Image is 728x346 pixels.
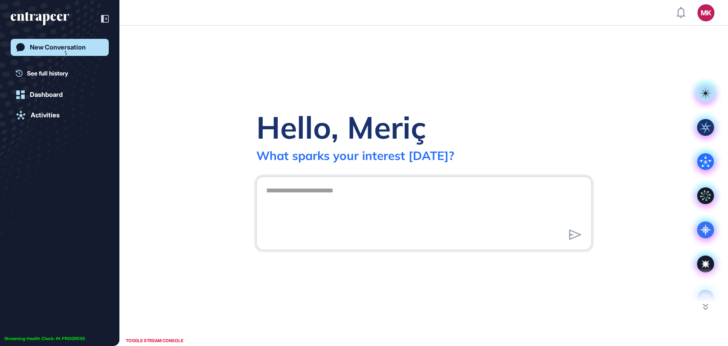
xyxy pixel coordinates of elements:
[124,335,186,346] div: TOGGLE STREAM CONSOLE
[256,108,426,146] div: Hello, Meriç
[30,44,86,51] div: New Conversation
[697,4,714,21] button: MK
[30,91,63,99] div: Dashboard
[11,39,109,56] a: New Conversation
[11,107,109,124] a: Activities
[27,69,68,78] span: See full history
[11,12,69,26] div: entrapeer-logo
[11,86,109,103] a: Dashboard
[256,148,454,163] div: What sparks your interest [DATE]?
[16,69,109,78] a: See full history
[31,111,60,119] div: Activities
